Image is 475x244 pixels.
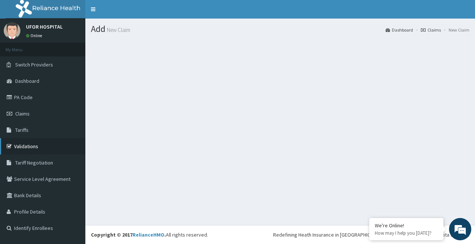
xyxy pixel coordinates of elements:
div: Chat with us now [39,42,125,51]
div: Minimize live chat window [122,4,140,22]
small: New Claim [105,27,130,33]
textarea: Type your message and hit 'Enter' [4,164,141,190]
a: RelianceHMO [132,231,164,238]
p: How may I help you today? [375,230,438,236]
div: We're Online! [375,222,438,229]
a: Claims [421,27,441,33]
a: Online [26,33,44,38]
footer: All rights reserved. [85,225,475,244]
div: Redefining Heath Insurance in [GEOGRAPHIC_DATA] using Telemedicine and Data Science! [273,231,469,238]
img: User Image [4,22,20,39]
li: New Claim [442,27,469,33]
span: Claims [15,110,30,117]
span: We're online! [43,74,102,149]
span: Dashboard [15,78,39,84]
img: d_794563401_company_1708531726252_794563401 [14,37,30,56]
span: Tariffs [15,127,29,133]
strong: Copyright © 2017 . [91,231,166,238]
h1: Add [91,24,469,34]
a: Dashboard [386,27,413,33]
span: Switch Providers [15,61,53,68]
span: Tariff Negotiation [15,159,53,166]
p: UFOR HOSPITAL [26,24,63,29]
